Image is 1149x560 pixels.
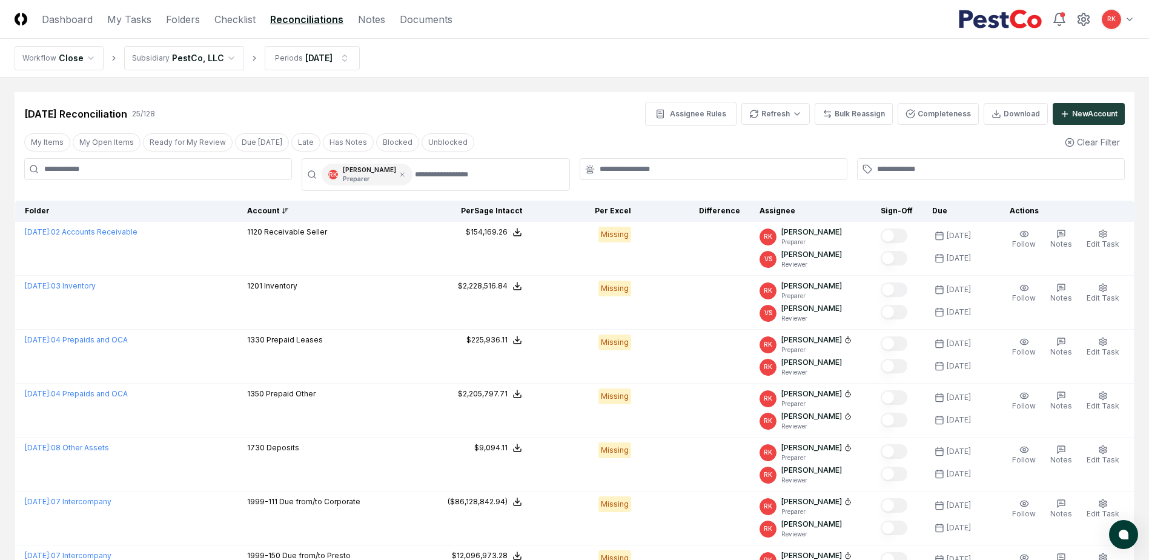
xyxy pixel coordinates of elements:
span: Follow [1012,239,1036,248]
button: Bulk Reassign [815,103,893,125]
div: [DATE] [305,52,333,64]
div: [DATE] [947,415,971,425]
p: Reviewer [781,314,842,323]
p: Preparer [781,453,852,462]
span: [DATE] : [25,335,51,344]
p: Reviewer [781,530,842,539]
span: Prepaid Leases [267,335,323,344]
span: Due from/to Corporate [279,497,360,506]
button: Download [984,103,1048,125]
p: Reviewer [781,260,842,269]
span: Notes [1050,509,1072,518]
span: Notes [1050,347,1072,356]
button: Notes [1048,442,1074,468]
a: [DATE]:03 Inventory [25,281,96,290]
div: ($86,128,842.94) [448,496,508,507]
span: Inventory [264,281,297,290]
div: Account [247,205,413,216]
div: Actions [1000,205,1125,216]
button: Notes [1048,227,1074,252]
span: Follow [1012,347,1036,356]
button: Has Notes [323,133,374,152]
div: $154,169.26 [466,227,508,238]
span: RK [764,416,772,425]
button: Notes [1048,335,1074,360]
span: [DATE] : [25,389,51,398]
a: Documents [400,12,452,27]
div: [DATE] [947,392,971,403]
span: 1330 [247,335,265,344]
div: $9,094.11 [474,442,508,453]
span: Follow [1012,293,1036,302]
span: Follow [1012,455,1036,464]
p: [PERSON_NAME] [781,335,842,345]
button: Late [291,133,320,152]
span: Notes [1050,455,1072,464]
div: [DATE] [947,338,971,349]
a: [DATE]:07 Intercompany [25,551,111,560]
div: Missing [598,388,631,404]
button: Mark complete [881,282,907,297]
th: Folder [15,201,238,222]
div: Workflow [22,53,56,64]
th: Sign-Off [871,201,922,222]
button: Mark complete [881,444,907,459]
div: [DATE] [947,500,971,511]
p: Preparer [781,399,852,408]
div: 25 / 128 [132,108,155,119]
th: Difference [641,201,750,222]
nav: breadcrumb [15,46,360,70]
span: Follow [1012,509,1036,518]
span: Deposits [267,443,299,452]
div: [DATE] [947,361,971,372]
th: Per Sage Intacct [423,201,532,222]
button: $9,094.11 [474,442,522,453]
div: [DATE] [947,307,971,318]
a: Notes [358,12,385,27]
div: Missing [598,496,631,512]
p: [PERSON_NAME] [781,496,842,507]
button: Mark complete [881,413,907,427]
a: [DATE]:07 Intercompany [25,497,111,506]
button: Mark complete [881,467,907,481]
div: [DATE] [947,253,971,264]
th: Assignee [750,201,871,222]
p: [PERSON_NAME] [781,249,842,260]
button: Edit Task [1084,442,1122,468]
button: Edit Task [1084,281,1122,306]
a: Checklist [214,12,256,27]
span: 1120 [247,227,262,236]
button: Mark complete [881,228,907,243]
button: $225,936.11 [466,335,522,345]
div: [DATE] [947,230,971,241]
span: RK [764,340,772,349]
span: RK [764,232,772,241]
a: [DATE]:04 Prepaids and OCA [25,335,128,344]
button: Follow [1010,442,1038,468]
span: Edit Task [1087,509,1119,518]
button: Mark complete [881,336,907,351]
span: Follow [1012,401,1036,410]
p: [PERSON_NAME] [781,227,842,238]
button: $2,205,797.71 [458,388,522,399]
a: Reconciliations [270,12,343,27]
div: [DATE] [947,284,971,295]
span: RK [764,470,772,479]
button: Mark complete [881,359,907,373]
span: Edit Task [1087,239,1119,248]
button: NewAccount [1053,103,1125,125]
button: Follow [1010,227,1038,252]
button: Assignee Rules [645,102,737,126]
span: [DATE] : [25,227,51,236]
div: [DATE] Reconciliation [24,107,127,121]
button: atlas-launcher [1109,520,1138,549]
p: Reviewer [781,476,842,485]
span: 1350 [247,389,264,398]
button: Notes [1048,496,1074,522]
span: 1730 [247,443,265,452]
button: Follow [1010,388,1038,414]
div: Due [932,205,981,216]
span: Notes [1050,239,1072,248]
button: Ready for My Review [143,133,233,152]
span: Edit Task [1087,401,1119,410]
